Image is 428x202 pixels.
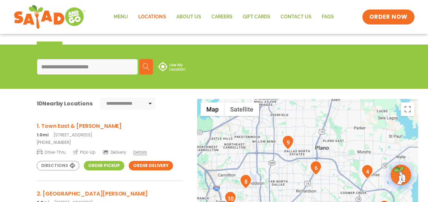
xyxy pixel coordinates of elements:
a: [PHONE_NUMBER] [37,139,183,146]
h3: 2. [GEOGRAPHIC_DATA][PERSON_NAME] [37,189,183,198]
a: Menu [109,9,133,25]
a: Drive-Thru Pick-Up Delivery Details [37,147,183,155]
button: Show satellite imagery [224,102,259,116]
a: 1. Town East & [PERSON_NAME] 1.0mi[STREET_ADDRESS] [37,122,183,138]
nav: Menu [109,9,339,25]
a: Contact Us [275,9,316,25]
img: search.svg [143,63,149,70]
a: Careers [206,9,237,25]
span: Delivery [102,149,126,155]
div: 9 [282,135,294,150]
a: ORDER NOW [362,10,414,24]
span: ORDER NOW [369,13,407,21]
span: Pick-Up [73,149,96,155]
button: Toggle fullscreen view [401,102,414,116]
img: new-SAG-logo-768×292 [14,3,85,31]
a: Order Pickup [84,161,124,170]
img: use-location.svg [158,62,185,71]
div: 6 [310,161,322,175]
a: About Us [171,9,206,25]
span: 10 [37,100,43,107]
div: Nearby Locations [37,99,93,108]
a: Order Delivery [129,161,173,170]
a: FAQs [316,9,339,25]
a: Directions [37,161,79,170]
img: wpChatIcon [391,165,410,184]
div: 8 [240,174,252,189]
span: Details [133,149,147,155]
button: Show street map [201,102,224,116]
a: Locations [133,9,171,25]
p: [STREET_ADDRESS] [37,132,183,138]
div: 4 [361,164,373,179]
a: GIFT CARDS [237,9,275,25]
strong: 1.0mi [37,132,49,138]
span: Drive-Thru [37,149,66,155]
h3: 1. Town East & [PERSON_NAME] [37,122,183,130]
